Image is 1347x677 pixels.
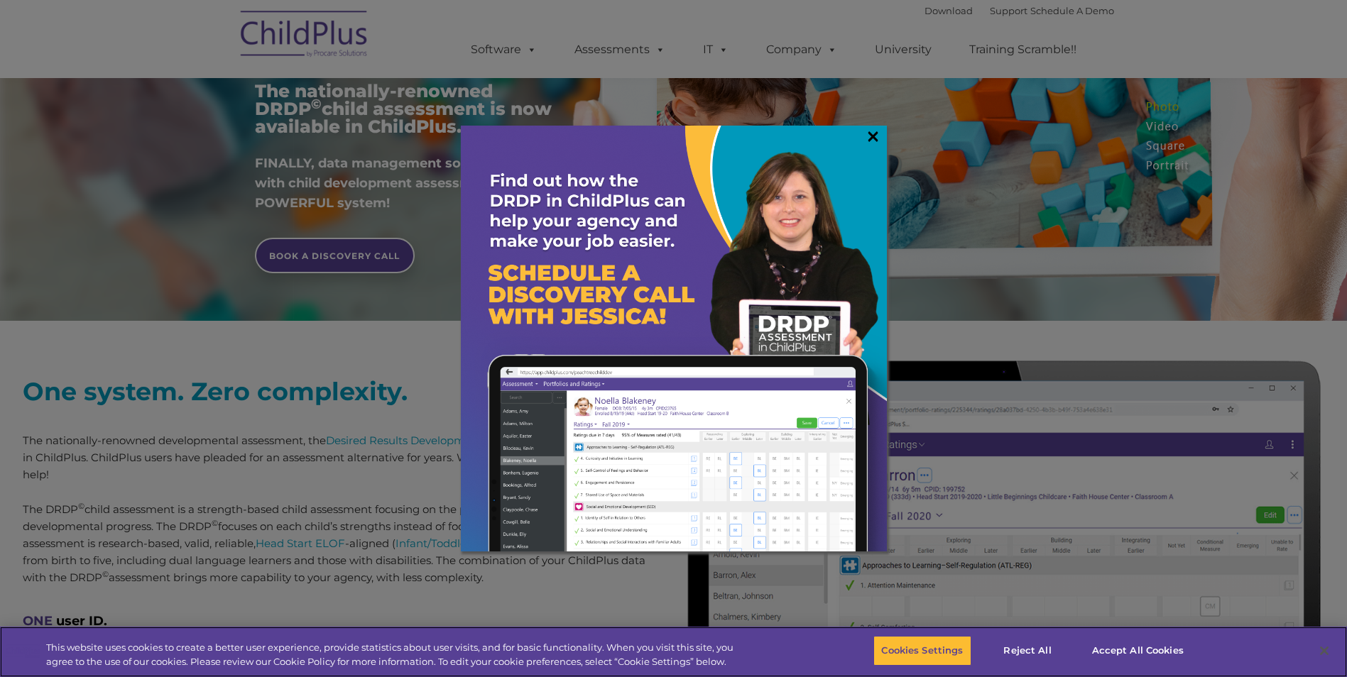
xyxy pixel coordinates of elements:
[983,636,1072,666] button: Reject All
[1084,636,1191,666] button: Accept All Cookies
[1309,635,1340,666] button: Close
[873,636,971,666] button: Cookies Settings
[865,129,881,143] a: ×
[46,641,741,668] div: This website uses cookies to create a better user experience, provide statistics about user visit...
